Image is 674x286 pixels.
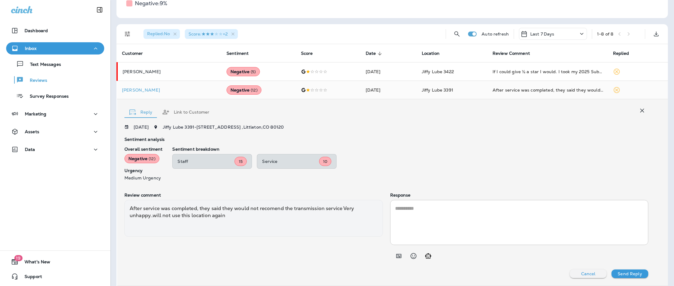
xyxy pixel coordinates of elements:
span: Customer [122,51,143,56]
p: Review comment [124,193,383,198]
span: Replied : No [147,31,170,36]
p: Assets [25,129,39,134]
p: [PERSON_NAME] [122,88,217,92]
p: Last 7 Days [530,32,554,36]
span: Location [422,51,447,56]
button: Select an emoji [407,250,420,262]
span: Review Comment [493,51,530,56]
p: Survey Responses [24,94,69,100]
p: Send Reply [618,271,642,276]
button: Collapse Sidebar [91,4,108,16]
span: Date [366,51,376,56]
button: Inbox [6,42,104,55]
span: ( 12 ) [251,88,257,93]
p: [PERSON_NAME] [123,69,217,74]
span: Support [18,274,42,281]
span: Sentiment [227,51,249,56]
p: Auto refresh [482,32,509,36]
button: Support [6,270,104,283]
div: Negative [227,67,260,76]
button: Reviews [6,73,104,86]
span: 15 [239,159,243,164]
div: Click to view Customer Drawer [122,88,217,92]
span: 10 [323,159,327,164]
button: 19What's New [6,256,104,268]
span: Sentiment [227,51,257,56]
p: [DATE] [134,125,149,130]
p: Urgency [124,168,162,173]
button: Search Reviews [451,28,463,40]
span: Jiffy Lube 3422 [422,69,454,74]
button: Reply [124,101,157,123]
p: Medium Urgency [124,175,162,180]
p: Inbox [25,46,36,51]
button: Generate AI response [422,250,434,262]
span: ( 12 ) [149,156,155,161]
p: Response [390,193,649,198]
p: Sentiment breakdown [172,147,648,152]
p: Text Messages [24,62,61,68]
td: [DATE] [361,81,417,99]
button: Text Messages [6,58,104,70]
div: Negative [124,154,159,163]
p: Dashboard [25,28,48,33]
p: Cancel [581,271,596,276]
span: Replied [613,51,637,56]
span: Jiffy Lube 3391 [422,87,453,93]
p: Data [25,147,35,152]
span: Customer [122,51,151,56]
span: Score [301,51,321,56]
button: Send Reply [611,269,648,278]
p: Overall sentiment [124,147,162,152]
div: After service was completed, they said they would not recomend the transmission service Very unha... [124,200,383,237]
div: Replied:No [143,29,180,39]
div: Negative [227,85,261,95]
p: Marketing [25,111,46,116]
span: Score : +2 [188,31,228,37]
span: Date [366,51,384,56]
div: After service was completed, they said they would not recomend the transmission service Very unha... [493,87,603,93]
button: Dashboard [6,24,104,37]
span: 19 [14,255,22,261]
span: Review Comment [493,51,538,56]
button: Marketing [6,108,104,120]
p: Reviews [24,78,47,84]
p: Sentiment analysis [124,137,648,142]
button: Cancel [570,269,607,278]
button: Add in a premade template [393,250,405,262]
p: Service [262,159,319,164]
button: Data [6,143,104,156]
span: What's New [18,259,50,267]
p: Staff [177,159,234,164]
span: ( 5 ) [251,69,256,74]
button: Survey Responses [6,89,104,102]
button: Filters [121,28,134,40]
button: Assets [6,126,104,138]
span: Score [301,51,313,56]
div: Score:3 Stars+2 [185,29,238,39]
span: Replied [613,51,629,56]
td: [DATE] [361,62,417,81]
div: 1 - 8 of 8 [597,32,613,36]
button: Export as CSV [650,28,662,40]
span: Location [422,51,440,56]
span: Jiffy Lube 3391 - [STREET_ADDRESS] , Littleton , CO 80120 [163,124,284,130]
button: Link to Customer [157,101,214,123]
div: If I could give ½ a star I would. I took my 2025 Subaru Crosstrek to Jiffy Lube at 4080 Midland D... [493,69,603,75]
